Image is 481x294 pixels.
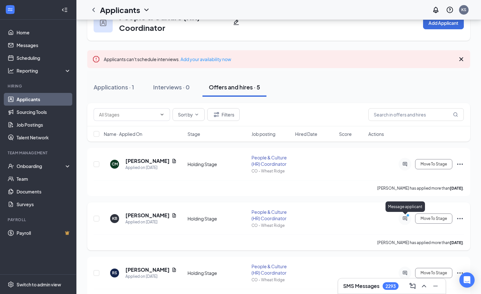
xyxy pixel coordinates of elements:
button: Move To Stage [415,268,452,278]
span: Job posting [251,131,275,137]
div: Payroll [8,217,70,222]
span: Name · Applied On [104,131,142,137]
div: CO - Wheat Ridge [251,168,292,174]
div: Open Intercom Messenger [459,272,475,288]
svg: Settings [8,281,14,288]
h1: Applicants [100,4,140,15]
span: Sort by [178,112,193,117]
a: Job Postings [17,118,71,131]
button: Filter Filters [207,108,240,121]
img: user icon [100,20,106,26]
div: Team Management [8,150,70,156]
p: [PERSON_NAME] has applied more than . [377,185,464,191]
svg: MagnifyingGlass [453,112,458,117]
svg: ChevronLeft [90,6,97,14]
svg: ActiveChat [401,216,409,221]
button: ComposeMessage [407,281,418,291]
svg: Collapse [61,7,68,13]
svg: Filter [213,111,220,118]
span: Move To Stage [421,216,447,221]
div: CO - Wheat Ridge [251,277,292,283]
div: Applied on [DATE] [125,164,177,171]
a: Surveys [17,198,71,211]
button: Minimize [430,281,441,291]
a: Applicants [17,93,71,106]
div: Holding Stage [187,215,247,222]
span: Move To Stage [421,162,447,166]
svg: Notifications [432,6,440,14]
h5: [PERSON_NAME] [125,212,169,219]
h5: [PERSON_NAME] [125,157,169,164]
div: Reporting [17,67,71,74]
span: Move To Stage [421,271,447,275]
svg: ChevronDown [159,112,165,117]
svg: ChevronUp [420,282,428,290]
svg: Ellipses [456,215,464,222]
svg: ComposeMessage [409,282,416,290]
a: PayrollCrown [17,227,71,239]
div: Offers and hires · 5 [209,83,260,91]
div: CM [112,161,118,167]
span: Actions [368,131,384,137]
div: Switch to admin view [17,281,61,288]
svg: Error [92,55,100,63]
button: Move To Stage [415,159,452,169]
div: Hiring [8,83,70,89]
div: KB [112,216,117,221]
svg: WorkstreamLogo [7,6,13,13]
a: Scheduling [17,52,71,64]
input: All Stages [99,111,157,118]
div: Applied on [DATE] [125,219,177,225]
svg: Minimize [432,282,439,290]
div: Onboarding [17,163,66,169]
div: RS [112,270,117,276]
button: ChevronUp [419,281,429,291]
p: [PERSON_NAME] has applied more than . [377,240,464,245]
a: Home [17,26,71,39]
a: Documents [17,185,71,198]
div: Holding Stage [187,161,247,167]
div: Applied on [DATE] [125,273,177,280]
h3: People & Culture (HR) Coordinator [119,11,230,33]
div: Holding Stage [187,270,247,276]
h3: SMS Messages [343,283,379,290]
svg: Document [172,158,177,164]
a: Messages [17,39,71,52]
span: Applicants can't schedule interviews. [104,56,231,62]
button: Move To Stage [415,213,452,224]
svg: Analysis [8,67,14,74]
button: Add Applicant [423,17,464,29]
div: KS [461,7,466,12]
svg: ChevronDown [194,112,199,117]
span: Stage [187,131,200,137]
a: Add your availability now [180,56,231,62]
div: 2293 [386,283,396,289]
a: Team [17,172,71,185]
div: CO - Wheat Ridge [251,223,292,228]
input: Search in offers and hires [368,108,464,121]
svg: UserCheck [8,163,14,169]
svg: Document [172,267,177,272]
svg: Ellipses [456,160,464,168]
div: Message applicant [386,201,425,212]
svg: PrimaryDot [405,213,413,219]
div: People & Culture (HR) Coordinator [251,209,292,221]
svg: ActiveChat [401,162,409,167]
button: Sort byChevronDown [173,108,205,121]
svg: Ellipses [456,269,464,277]
span: Hired Date [295,131,317,137]
div: People & Culture (HR) Coordinator [251,154,292,167]
svg: QuestionInfo [446,6,454,14]
svg: ActiveChat [401,270,409,276]
div: Interviews · 0 [153,83,190,91]
b: [DATE] [450,186,463,191]
h5: [PERSON_NAME] [125,266,169,273]
a: Talent Network [17,131,71,144]
svg: Document [172,213,177,218]
a: Sourcing Tools [17,106,71,118]
b: [DATE] [450,240,463,245]
div: Applications · 1 [94,83,134,91]
svg: Cross [457,55,465,63]
span: Score [339,131,352,137]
